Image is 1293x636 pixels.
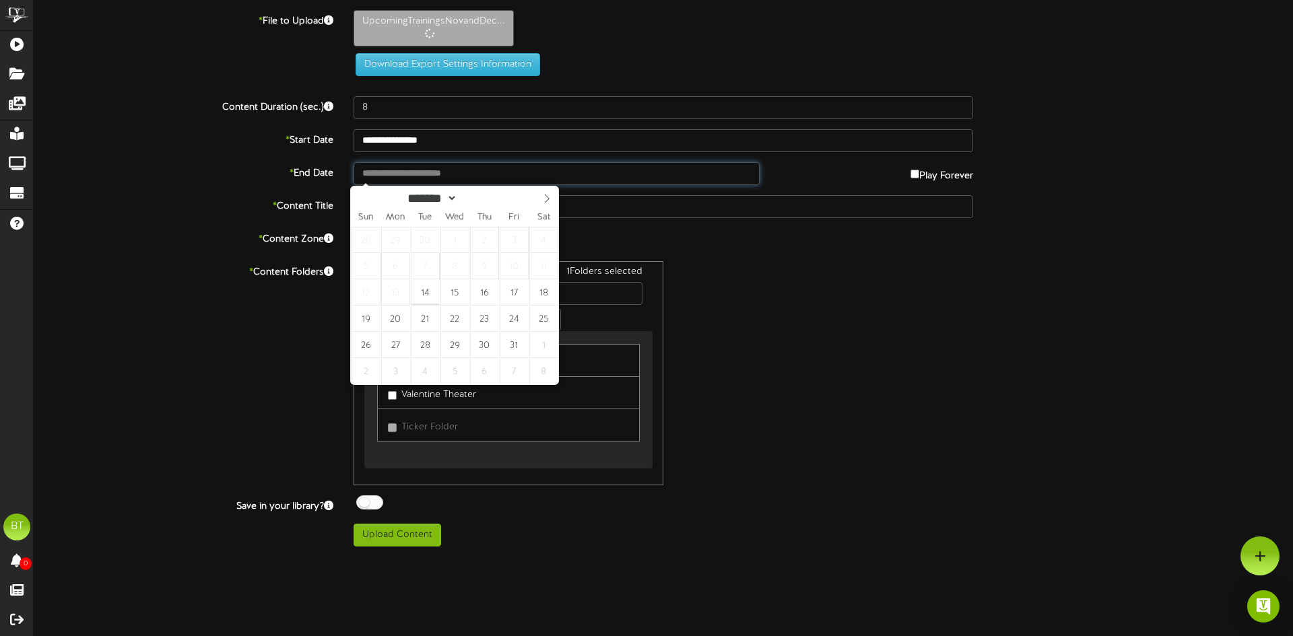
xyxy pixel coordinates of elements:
span: Mon [380,213,410,222]
span: October 11, 2025 [529,253,558,279]
span: Sun [351,213,380,222]
span: 0 [20,557,32,570]
span: October 15, 2025 [440,279,469,306]
span: October 2, 2025 [470,227,499,253]
button: Download Export Settings Information [356,53,540,76]
span: October 5, 2025 [352,253,380,279]
span: October 13, 2025 [381,279,410,306]
label: Play Forever [910,162,973,183]
label: Valentine Theater [388,384,476,402]
span: October 30, 2025 [470,332,499,358]
span: September 30, 2025 [411,227,440,253]
span: October 4, 2025 [529,227,558,253]
span: Fri [499,213,529,222]
span: October 8, 2025 [440,253,469,279]
span: November 4, 2025 [411,358,440,384]
span: October 7, 2025 [411,253,440,279]
div: BT [3,514,30,540]
span: October 3, 2025 [500,227,529,253]
input: Valentine Theater [388,391,397,400]
input: Ticker Folder [388,423,397,432]
a: Download Export Settings Information [349,59,540,69]
span: November 2, 2025 [352,358,380,384]
label: End Date [24,162,343,180]
span: October 18, 2025 [529,279,558,306]
span: October 1, 2025 [440,227,469,253]
label: Content Duration (sec.) [24,96,343,114]
span: October 29, 2025 [440,332,469,358]
span: October 21, 2025 [411,306,440,332]
span: November 5, 2025 [440,358,469,384]
span: November 1, 2025 [529,332,558,358]
label: Content Title [24,195,343,213]
span: October 9, 2025 [470,253,499,279]
span: October 25, 2025 [529,306,558,332]
span: November 7, 2025 [500,358,529,384]
span: November 8, 2025 [529,358,558,384]
span: October 17, 2025 [500,279,529,306]
span: September 28, 2025 [352,227,380,253]
input: Title of this Content [354,195,973,218]
span: October 14, 2025 [411,279,440,306]
span: October 26, 2025 [352,332,380,358]
span: October 22, 2025 [440,306,469,332]
span: October 20, 2025 [381,306,410,332]
span: October 19, 2025 [352,306,380,332]
span: November 6, 2025 [470,358,499,384]
span: October 31, 2025 [500,332,529,358]
span: Ticker Folder [401,422,458,432]
label: Start Date [24,129,343,147]
span: October 16, 2025 [470,279,499,306]
label: Save in your library? [24,495,343,514]
span: September 29, 2025 [381,227,410,253]
span: October 6, 2025 [381,253,410,279]
input: Year [457,191,506,205]
span: October 28, 2025 [411,332,440,358]
span: October 27, 2025 [381,332,410,358]
span: October 23, 2025 [470,306,499,332]
label: File to Upload [24,10,343,28]
div: Open Intercom Messenger [1247,590,1280,623]
span: Sat [529,213,558,222]
span: October 12, 2025 [352,279,380,306]
span: October 24, 2025 [500,306,529,332]
span: Tue [410,213,440,222]
label: Content Zone [24,228,343,246]
label: Content Folders [24,261,343,279]
span: November 3, 2025 [381,358,410,384]
input: Play Forever [910,170,919,178]
span: October 10, 2025 [500,253,529,279]
span: Wed [440,213,469,222]
span: Thu [469,213,499,222]
button: Upload Content [354,524,441,546]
